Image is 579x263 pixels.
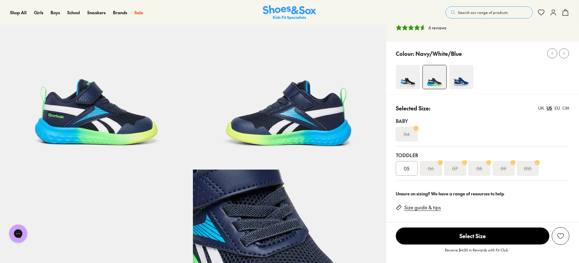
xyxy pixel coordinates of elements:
[6,222,30,245] iframe: Gorgias live chat messenger
[396,25,446,31] button: 4.83 stars, 6 ratings
[263,5,316,20] img: SNS_Logo_Responsive.svg
[547,105,552,111] div: US
[501,165,506,172] s: 09
[458,10,508,15] span: Search our range of products
[51,9,60,16] a: Boys
[134,9,143,15] span: Sale
[404,130,410,138] s: 04
[404,204,441,211] a: Size guide & tips
[51,9,60,15] span: Boys
[449,65,473,89] img: 4-502332_1
[87,9,106,16] a: Sneakers
[423,65,446,89] img: 4-502328_1
[476,165,482,172] s: 08
[524,165,531,172] s: 010
[415,49,462,58] p: Navy/White/Blue
[34,9,43,15] span: Girls
[396,227,549,245] button: Select Size
[396,191,569,197] div: Unsure on sizing? We have a range of resources to help
[10,9,27,16] a: Shop All
[552,227,569,245] button: Add to Wishlist
[445,6,533,19] button: Search our range of products
[113,9,127,16] a: Brands
[452,165,458,172] s: 07
[87,9,106,15] span: Sneakers
[34,9,43,16] a: Girls
[538,105,544,111] div: UK
[113,9,127,15] span: Brands
[428,25,446,31] div: 6 reviews
[445,247,508,258] p: Receive $4.00 in Rewards with Fit Club
[396,117,569,124] div: Baby
[562,105,569,111] div: CM
[396,49,414,58] p: Colour:
[396,151,569,159] div: Toddler
[396,104,430,112] p: Selected Size:
[263,5,316,20] a: Shoes & Sox
[67,9,80,15] span: School
[428,165,434,172] s: 06
[67,9,80,16] a: School
[396,65,420,89] img: 4-502324_1
[10,9,27,15] span: Shop All
[404,165,409,172] span: 05
[554,105,560,111] div: EU
[134,9,143,16] a: Sale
